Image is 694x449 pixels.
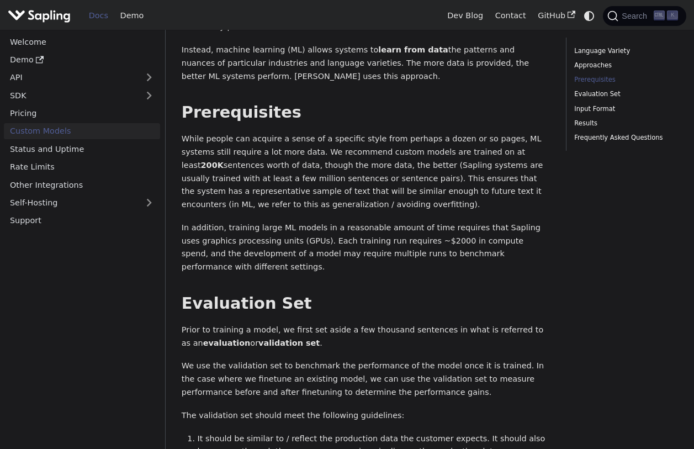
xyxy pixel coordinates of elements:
[4,213,160,229] a: Support
[581,8,597,24] button: Switch between dark and light mode (currently system mode)
[201,161,224,170] strong: 200K
[258,339,320,347] strong: validation set
[138,70,160,86] button: Expand sidebar category 'API'
[4,195,160,211] a: Self-Hosting
[489,7,532,24] a: Contact
[182,294,550,314] h2: Evaluation Set
[182,221,550,274] p: In addition, training large ML models in a reasonable amount of time requires that Sapling uses g...
[182,133,550,212] p: While people can acquire a sense of a specific style from perhaps a dozen or so pages, ML systems...
[4,105,160,122] a: Pricing
[138,87,160,103] button: Expand sidebar category 'SDK'
[574,75,674,85] a: Prerequisites
[574,60,674,71] a: Approaches
[4,141,160,157] a: Status and Uptime
[8,8,75,24] a: Sapling.ai
[4,177,160,193] a: Other Integrations
[574,46,674,56] a: Language Variety
[574,104,674,114] a: Input Format
[8,8,71,24] img: Sapling.ai
[574,133,674,143] a: Frequently Asked Questions
[4,70,138,86] a: API
[182,44,550,83] p: Instead, machine learning (ML) allows systems to the patterns and nuances of particular industrie...
[378,45,448,54] strong: learn from data
[441,7,489,24] a: Dev Blog
[182,103,550,123] h2: Prerequisites
[603,6,686,26] button: Search (Ctrl+K)
[618,12,654,20] span: Search
[203,339,251,347] strong: evaluation
[4,52,160,68] a: Demo
[4,34,160,50] a: Welcome
[114,7,150,24] a: Demo
[574,89,674,99] a: Evaluation Set
[83,7,114,24] a: Docs
[182,409,550,422] p: The validation set should meet the following guidelines:
[4,87,138,103] a: SDK
[532,7,581,24] a: GitHub
[667,10,678,20] kbd: K
[4,159,160,175] a: Rate Limits
[574,118,674,129] a: Results
[182,360,550,399] p: We use the validation set to benchmark the performance of the model once it is trained. In the ca...
[182,324,550,350] p: Prior to training a model, we first set aside a few thousand sentences in what is referred to as ...
[4,123,160,139] a: Custom Models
